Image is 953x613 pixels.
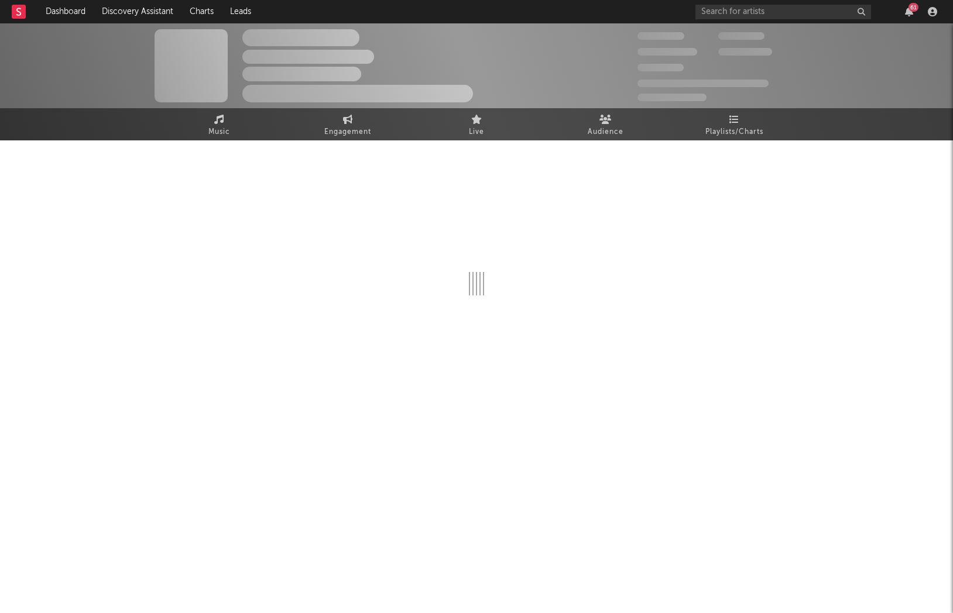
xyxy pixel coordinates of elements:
[588,125,623,139] span: Audience
[469,125,484,139] span: Live
[718,48,772,56] span: 1,000,000
[155,108,283,140] a: Music
[283,108,412,140] a: Engagement
[705,125,763,139] span: Playlists/Charts
[324,125,371,139] span: Engagement
[637,94,707,101] span: Jump Score: 85.0
[412,108,541,140] a: Live
[718,32,765,40] span: 100,000
[637,32,684,40] span: 300,000
[637,48,697,56] span: 50,000,000
[541,108,670,140] a: Audience
[909,3,918,12] div: 61
[637,80,769,87] span: 50,000,000 Monthly Listeners
[637,64,684,71] span: 100,000
[208,125,230,139] span: Music
[905,7,913,16] button: 61
[695,5,871,19] input: Search for artists
[670,108,798,140] a: Playlists/Charts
